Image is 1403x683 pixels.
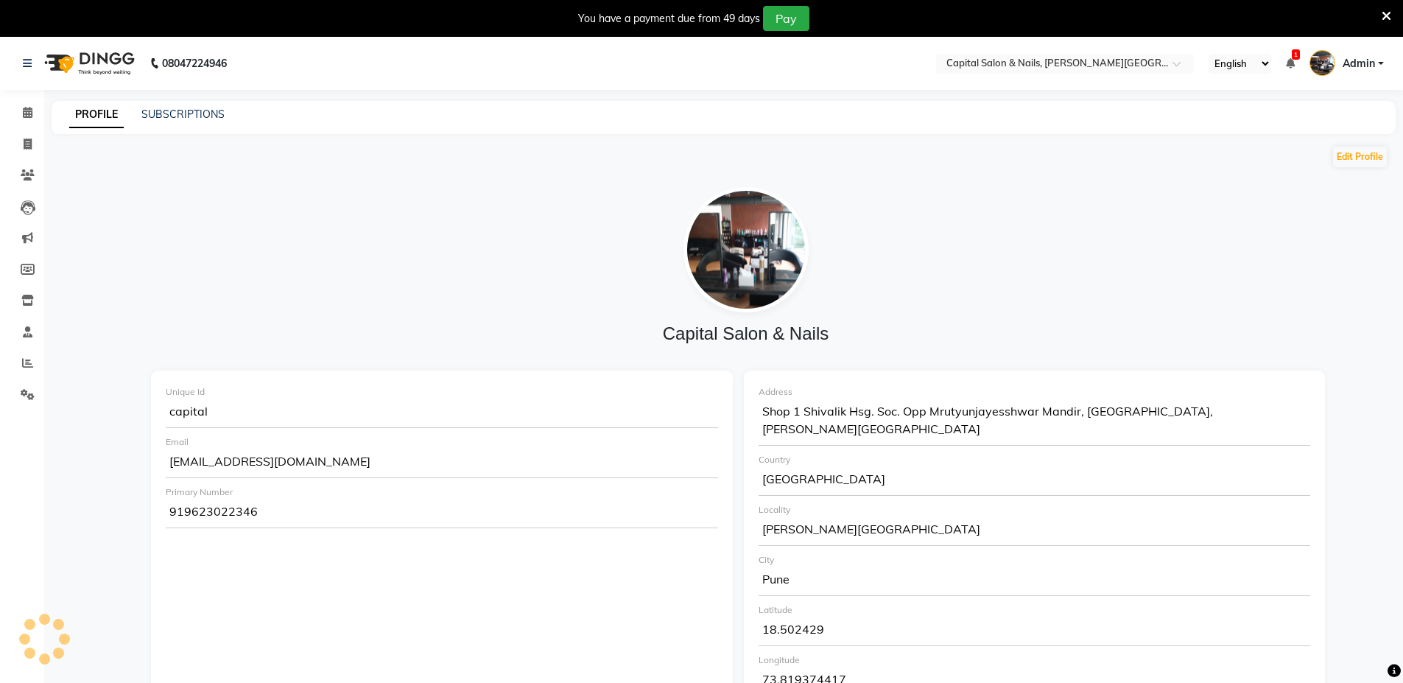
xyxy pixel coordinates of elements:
[578,11,760,27] div: You have a payment due from 49 days
[1292,49,1300,60] span: 1
[166,486,718,499] div: Primary Number
[759,603,1311,617] div: Latitude
[1343,56,1375,71] span: Admin
[763,6,809,31] button: Pay
[759,466,1311,496] div: [GEOGRAPHIC_DATA]
[759,503,1311,516] div: Locality
[166,499,718,528] div: 919623022346
[152,323,1340,345] h4: Capital Salon & Nails
[166,385,718,399] div: Unique Id
[166,399,718,428] div: capital
[759,385,1311,399] div: Address
[69,102,124,128] a: PROFILE
[166,435,718,449] div: Email
[141,108,225,121] a: SUBSCRIPTIONS
[759,399,1311,446] div: Shop 1 Shivalik Hsg. Soc. Opp Mrutyunjayesshwar Mandir, [GEOGRAPHIC_DATA], [PERSON_NAME][GEOGRAPH...
[759,567,1311,596] div: Pune
[1286,57,1295,70] a: 1
[162,43,227,84] b: 08047224946
[1309,50,1335,76] img: Admin
[683,187,809,312] img: file_1595675614561.jpg
[759,516,1311,546] div: [PERSON_NAME][GEOGRAPHIC_DATA]
[759,617,1311,646] div: 18.502429
[759,654,1311,667] div: Longitude
[759,553,1311,567] div: City
[759,453,1311,466] div: Country
[1333,147,1387,167] button: Edit Profile
[166,449,718,478] div: [EMAIL_ADDRESS][DOMAIN_NAME]
[38,43,138,84] img: logo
